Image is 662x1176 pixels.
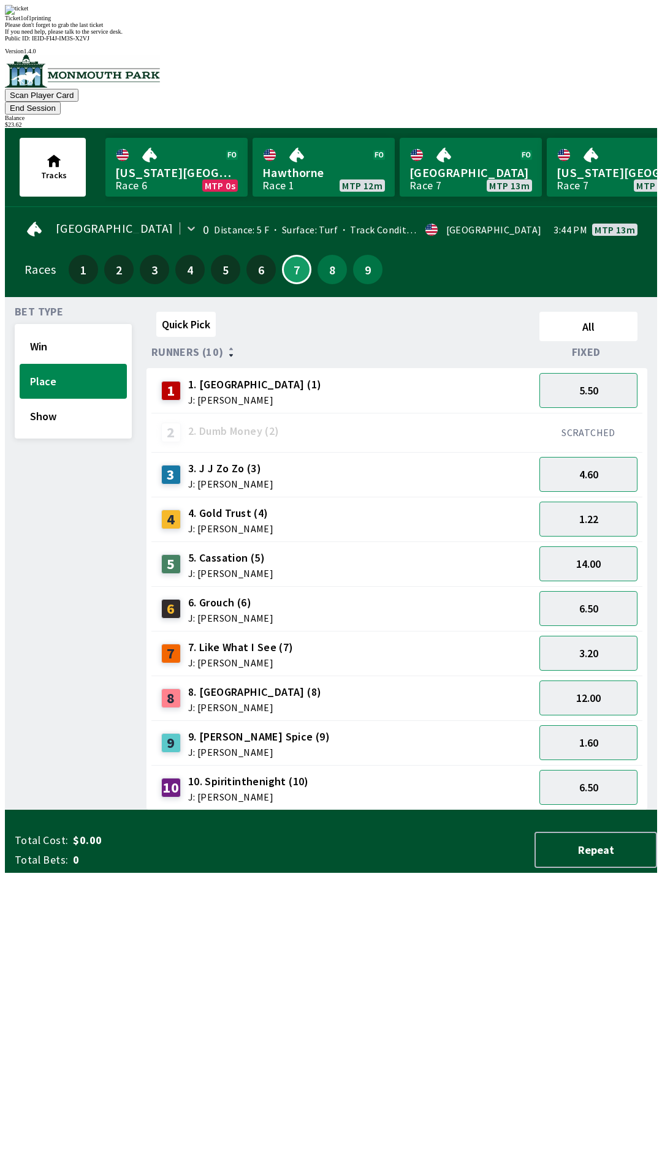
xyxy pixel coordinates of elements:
[151,347,224,357] span: Runners (10)
[253,138,395,197] a: HawthorneRace 1MTP 12m
[539,426,637,439] div: SCRATCHED
[161,381,181,401] div: 1
[41,170,67,181] span: Tracks
[5,28,123,35] span: If you need help, please talk to the service desk.
[178,265,202,274] span: 4
[5,5,28,15] img: ticket
[5,102,61,115] button: End Session
[161,465,181,484] div: 3
[73,833,266,848] span: $0.00
[5,55,160,88] img: venue logo
[579,736,598,750] span: 1.60
[20,329,127,364] button: Win
[175,255,205,284] button: 4
[356,265,379,274] span: 9
[205,181,235,190] span: MTP 0s
[579,646,598,660] span: 3.20
[105,138,248,197] a: [US_STATE][GEOGRAPHIC_DATA]Race 6MTP 0s
[282,255,311,284] button: 7
[161,554,181,574] div: 5
[576,691,601,705] span: 12.00
[338,224,446,236] span: Track Condition: Firm
[188,550,273,566] span: 5. Cassation (5)
[539,312,637,341] button: All
[25,265,56,274] div: Races
[188,423,280,439] span: 2. Dumb Money (2)
[188,524,273,533] span: J: [PERSON_NAME]
[188,792,309,802] span: J: [PERSON_NAME]
[409,181,441,190] div: Race 7
[211,255,240,284] button: 5
[188,774,309,790] span: 10. Spiritinthenight (10)
[188,568,273,578] span: J: [PERSON_NAME]
[539,680,637,715] button: 12.00
[15,307,63,317] span: Bet Type
[30,339,116,353] span: Win
[188,377,322,393] span: 1. [GEOGRAPHIC_DATA] (1)
[188,595,273,611] span: 6. Grouch (6)
[161,778,181,797] div: 10
[56,224,173,233] span: [GEOGRAPHIC_DATA]
[557,181,588,190] div: Race 7
[72,265,95,274] span: 1
[214,265,237,274] span: 5
[20,138,86,197] button: Tracks
[579,467,598,481] span: 4.60
[539,502,637,537] button: 1.22
[161,423,181,442] div: 2
[30,409,116,423] span: Show
[5,121,657,128] div: $ 23.62
[539,591,637,626] button: 6.50
[188,505,273,521] span: 4. Gold Trust (4)
[269,224,338,236] span: Surface: Turf
[143,265,166,274] span: 3
[32,35,89,42] span: IEID-FI4J-IM3S-X2VJ
[107,265,131,274] span: 2
[535,832,657,868] button: Repeat
[156,312,216,337] button: Quick Pick
[246,255,276,284] button: 6
[579,512,598,526] span: 1.22
[342,181,382,190] span: MTP 12m
[576,557,601,571] span: 14.00
[115,165,238,181] span: [US_STATE][GEOGRAPHIC_DATA]
[539,770,637,805] button: 6.50
[188,395,322,405] span: J: [PERSON_NAME]
[5,15,657,21] div: Ticket 1 of 1 printing
[161,644,181,663] div: 7
[539,373,637,408] button: 5.50
[188,479,273,489] span: J: [PERSON_NAME]
[539,546,637,581] button: 14.00
[572,347,601,357] span: Fixed
[69,255,98,284] button: 1
[188,613,273,623] span: J: [PERSON_NAME]
[188,747,330,757] span: J: [PERSON_NAME]
[546,843,646,857] span: Repeat
[15,853,68,867] span: Total Bets:
[188,703,322,712] span: J: [PERSON_NAME]
[262,181,294,190] div: Race 1
[161,733,181,753] div: 9
[318,255,347,284] button: 8
[554,225,587,235] span: 3:44 PM
[162,317,210,331] span: Quick Pick
[535,346,642,358] div: Fixed
[5,48,657,55] div: Version 1.4.0
[400,138,542,197] a: [GEOGRAPHIC_DATA]Race 7MTP 13m
[446,225,542,235] div: [GEOGRAPHIC_DATA]
[262,165,385,181] span: Hawthorne
[539,636,637,671] button: 3.20
[188,461,273,477] span: 3. J J Zo Zo (3)
[115,181,147,190] div: Race 6
[188,658,294,668] span: J: [PERSON_NAME]
[286,266,307,273] span: 7
[539,457,637,492] button: 4.60
[104,255,134,284] button: 2
[5,115,657,121] div: Balance
[73,853,266,867] span: 0
[140,255,169,284] button: 3
[545,320,632,334] span: All
[489,181,530,190] span: MTP 13m
[579,601,598,616] span: 6.50
[15,833,68,848] span: Total Cost:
